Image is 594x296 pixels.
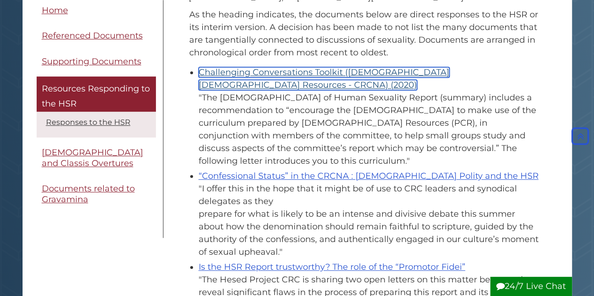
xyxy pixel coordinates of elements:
[490,277,572,296] button: 24/7 Live Chat
[199,262,465,272] a: Is the HSR Report trustworthy? The role of the “Promotor Fidei”
[37,179,156,210] a: Documents related to Gravamina
[189,8,539,59] p: As the heading indicates, the documents below are direct responses to the HSR or its interim vers...
[37,143,156,174] a: [DEMOGRAPHIC_DATA] and Classis Overtures
[37,51,156,72] a: Supporting Documents
[569,131,592,141] a: Back to Top
[42,5,68,15] span: Home
[42,31,143,41] span: Referenced Documents
[46,118,131,127] a: Responses to the HSR
[42,148,143,169] span: [DEMOGRAPHIC_DATA] and Classis Overtures
[199,171,539,181] a: “Confessional Status” in the CRCNA : [DEMOGRAPHIC_DATA] Polity and the HSR
[37,26,156,47] a: Referenced Documents
[37,77,156,112] a: Resources Responding to the HSR
[199,182,539,258] div: "I offer this in the hope that it might be of use to CRC leaders and synodical delegates as they ...
[42,56,141,67] span: Supporting Documents
[42,184,135,205] span: Documents related to Gravamina
[199,67,449,90] a: Challenging Conversations Toolkit ([DEMOGRAPHIC_DATA] [DEMOGRAPHIC_DATA] Resources - CRCNA) (2020)
[42,84,150,109] span: Resources Responding to the HSR
[199,91,539,167] div: "The [DEMOGRAPHIC_DATA] of Human Sexuality Report (summary) includes a recommendation to “encoura...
